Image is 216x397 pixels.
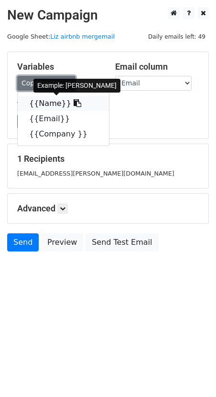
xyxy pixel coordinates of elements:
[17,154,199,164] h5: 1 Recipients
[17,203,199,214] h5: Advanced
[18,111,109,126] a: {{Email}}
[145,31,209,42] span: Daily emails left: 49
[115,62,199,72] h5: Email column
[41,233,83,251] a: Preview
[17,62,101,72] h5: Variables
[7,33,115,40] small: Google Sheet:
[7,7,209,23] h2: New Campaign
[18,96,109,111] a: {{Name}}
[17,170,174,177] small: [EMAIL_ADDRESS][PERSON_NAME][DOMAIN_NAME]
[145,33,209,40] a: Daily emails left: 49
[33,79,120,93] div: Example: [PERSON_NAME]
[17,76,76,91] a: Copy/paste...
[168,351,216,397] iframe: Chat Widget
[86,233,158,251] a: Send Test Email
[7,233,39,251] a: Send
[18,126,109,142] a: {{Company }}
[50,33,115,40] a: Liz airbnb mergemail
